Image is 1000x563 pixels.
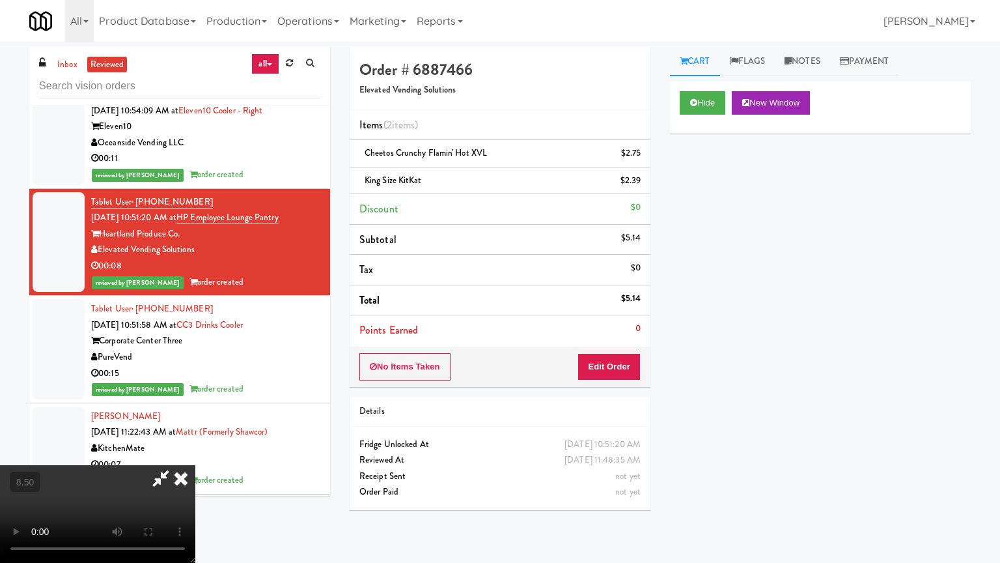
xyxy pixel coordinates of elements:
div: $2.75 [621,145,641,162]
a: Eleven10 Cooler - Right [178,104,262,117]
div: Receipt Sent [359,469,641,485]
div: Oceanside Vending LLC [91,135,320,151]
a: Mattr (formerly Shawcor) [176,426,268,438]
div: $0 [631,260,641,276]
span: Points Earned [359,323,418,338]
span: not yet [615,485,641,498]
a: reviewed [87,57,128,73]
div: 00:15 [91,366,320,382]
input: Search vision orders [39,74,320,98]
button: No Items Taken [359,353,451,381]
div: $5.14 [621,291,641,307]
div: Corporate Center Three [91,333,320,349]
button: Edit Order [577,353,641,381]
span: Cheetos Crunchy Flamin' Hot XVL [365,147,487,159]
a: Flags [720,47,775,76]
a: [PERSON_NAME] [91,410,160,422]
div: Details [359,403,641,420]
li: Tablet User· [PHONE_NUMBER][DATE] 10:54:09 AM atEleven10 Cooler - RightEleven10Oceanside Vending ... [29,81,330,189]
h5: Elevated Vending Solutions [359,85,641,95]
div: KitchenMate [91,440,320,457]
span: [DATE] 10:51:20 AM at [91,211,176,224]
span: · [PHONE_NUMBER] [132,302,213,315]
div: Fridge Unlocked At [359,437,641,453]
span: order created [189,383,243,395]
div: 0 [635,321,641,337]
span: order created [189,276,243,288]
div: [DATE] 10:51:20 AM [564,437,641,453]
button: Hide [680,91,725,115]
span: · [PHONE_NUMBER] [132,195,213,208]
a: Tablet User· [PHONE_NUMBER] [91,195,213,209]
li: Tablet User· [PHONE_NUMBER][DATE] 10:51:20 AM atHP Employee Lounge PantryHeartland Produce Co.Ele... [29,189,330,296]
span: King Size KitKat [365,174,422,186]
a: CC3 Drinks Cooler [176,319,243,331]
img: Micromart [29,10,52,33]
a: all [251,53,279,74]
button: New Window [732,91,810,115]
span: Subtotal [359,232,396,247]
div: $5.14 [621,230,641,246]
span: [DATE] 10:54:09 AM at [91,104,178,117]
a: Payment [830,47,899,76]
div: Reviewed At [359,452,641,469]
div: 00:08 [91,258,320,274]
li: [PERSON_NAME][DATE] 11:22:43 AM atMattr (formerly Shawcor)KitchenMate00:07reviewed by [PERSON_NAM... [29,403,330,495]
a: Cart [670,47,720,76]
a: Tablet User· [PHONE_NUMBER] [91,302,213,315]
div: PureVend [91,349,320,366]
div: [DATE] 11:48:35 AM [564,452,641,469]
div: $0 [631,199,641,216]
div: Elevated Vending Solutions [91,242,320,258]
span: [DATE] 11:22:43 AM at [91,426,176,438]
a: HP Employee Lounge Pantry [176,211,279,224]
a: Notes [775,47,830,76]
span: (2 ) [383,117,419,132]
span: order created [189,168,243,180]
ng-pluralize: items [392,117,415,132]
span: reviewed by [PERSON_NAME] [92,276,184,289]
span: Total [359,293,380,308]
div: Eleven10 [91,119,320,135]
span: reviewed by [PERSON_NAME] [92,383,184,396]
span: Items [359,117,418,132]
div: Order Paid [359,484,641,500]
span: order created [189,474,243,486]
div: 00:11 [91,151,320,167]
span: [DATE] 10:51:58 AM at [91,319,176,331]
div: Heartland Produce Co. [91,226,320,242]
a: inbox [54,57,81,73]
span: Tax [359,262,373,277]
h4: Order # 6887466 [359,61,641,78]
span: Discount [359,201,398,216]
div: $2.39 [620,173,641,189]
span: reviewed by [PERSON_NAME] [92,169,184,182]
div: 00:07 [91,457,320,473]
span: not yet [615,470,641,482]
li: Tablet User· [PHONE_NUMBER][DATE] 10:51:58 AM atCC3 Drinks CoolerCorporate Center ThreePureVend00... [29,296,330,403]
